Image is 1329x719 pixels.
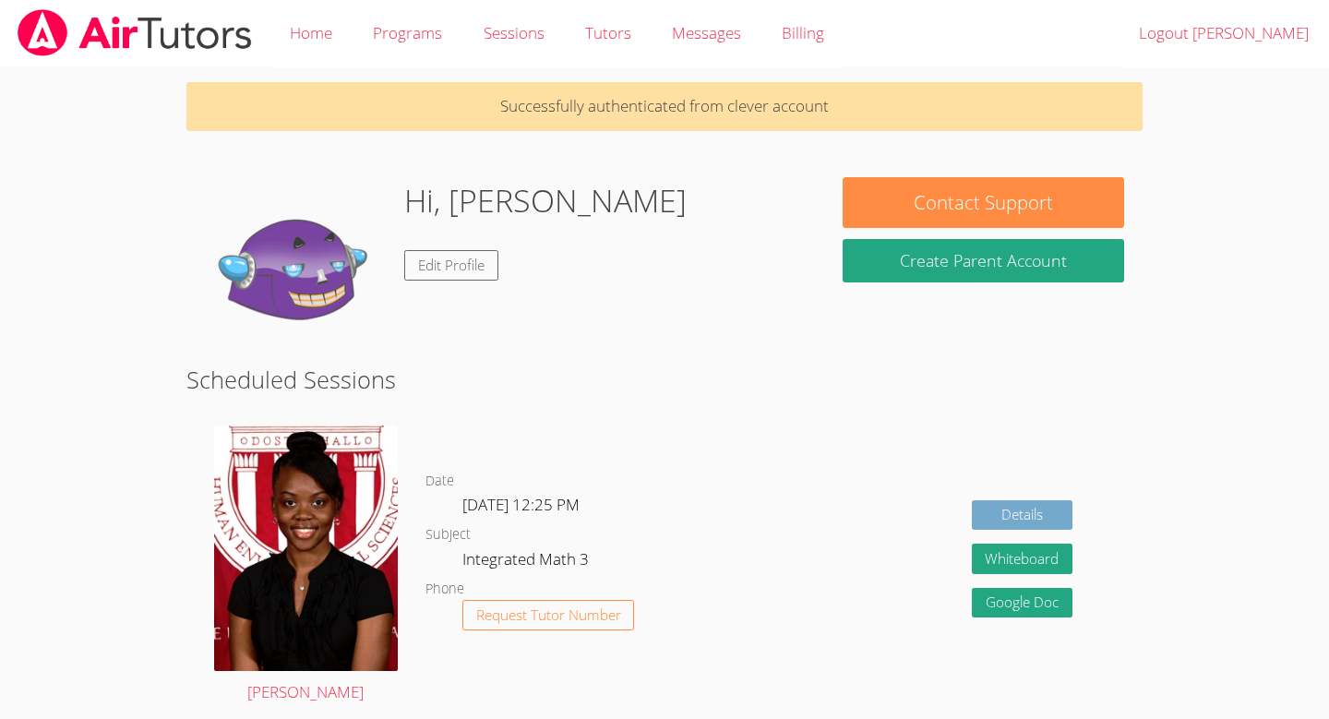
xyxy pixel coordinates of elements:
[214,425,398,671] img: avatar.png
[404,177,687,224] h1: Hi, [PERSON_NAME]
[972,588,1073,618] a: Google Doc
[186,362,1143,397] h2: Scheduled Sessions
[425,578,464,601] dt: Phone
[476,608,621,622] span: Request Tutor Number
[462,600,635,630] button: Request Tutor Number
[972,544,1073,574] button: Whiteboard
[425,470,454,493] dt: Date
[672,22,741,43] span: Messages
[972,500,1073,531] a: Details
[205,177,389,362] img: default.png
[186,82,1143,131] p: Successfully authenticated from clever account
[214,425,398,705] a: [PERSON_NAME]
[462,494,580,515] span: [DATE] 12:25 PM
[462,546,593,578] dd: Integrated Math 3
[843,239,1123,282] button: Create Parent Account
[404,250,498,281] a: Edit Profile
[425,523,471,546] dt: Subject
[843,177,1123,228] button: Contact Support
[16,9,254,56] img: airtutors_banner-c4298cdbf04f3fff15de1276eac7730deb9818008684d7c2e4769d2f7ddbe033.png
